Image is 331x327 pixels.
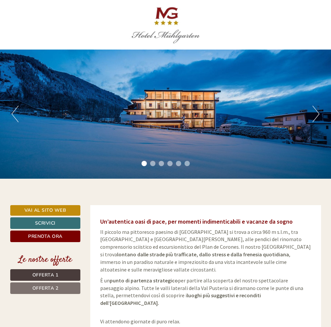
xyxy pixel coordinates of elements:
span: Offerta 1 [32,272,59,278]
button: Next [312,106,319,122]
a: Vai al sito web [10,205,81,216]
button: Previous [12,106,19,122]
span: È un per partire alla scoperta del nostro spettacolare paesaggio alpino. Tutte le valli laterali ... [100,277,303,307]
a: Prenota ora [10,231,81,242]
span: Vi attendono giornate di puro relax. [100,310,180,325]
span: Offerta 2 [32,285,59,291]
span: Un’autentica oasi di pace, per momenti indimenticabili e vacanze da sogno [100,218,293,225]
a: Scrivici [10,217,81,229]
div: Le nostre offerte [10,254,81,266]
span: Il piccolo ma pittoresco paesino di [GEOGRAPHIC_DATA] si trova a circa 960 m s.l.m., tra [GEOGRAP... [100,229,311,273]
strong: punto di partenza strategico [110,277,178,284]
strong: lontano dalle strade più trafficate, dallo stress e dalla frenesia quotidiana [117,251,289,258]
